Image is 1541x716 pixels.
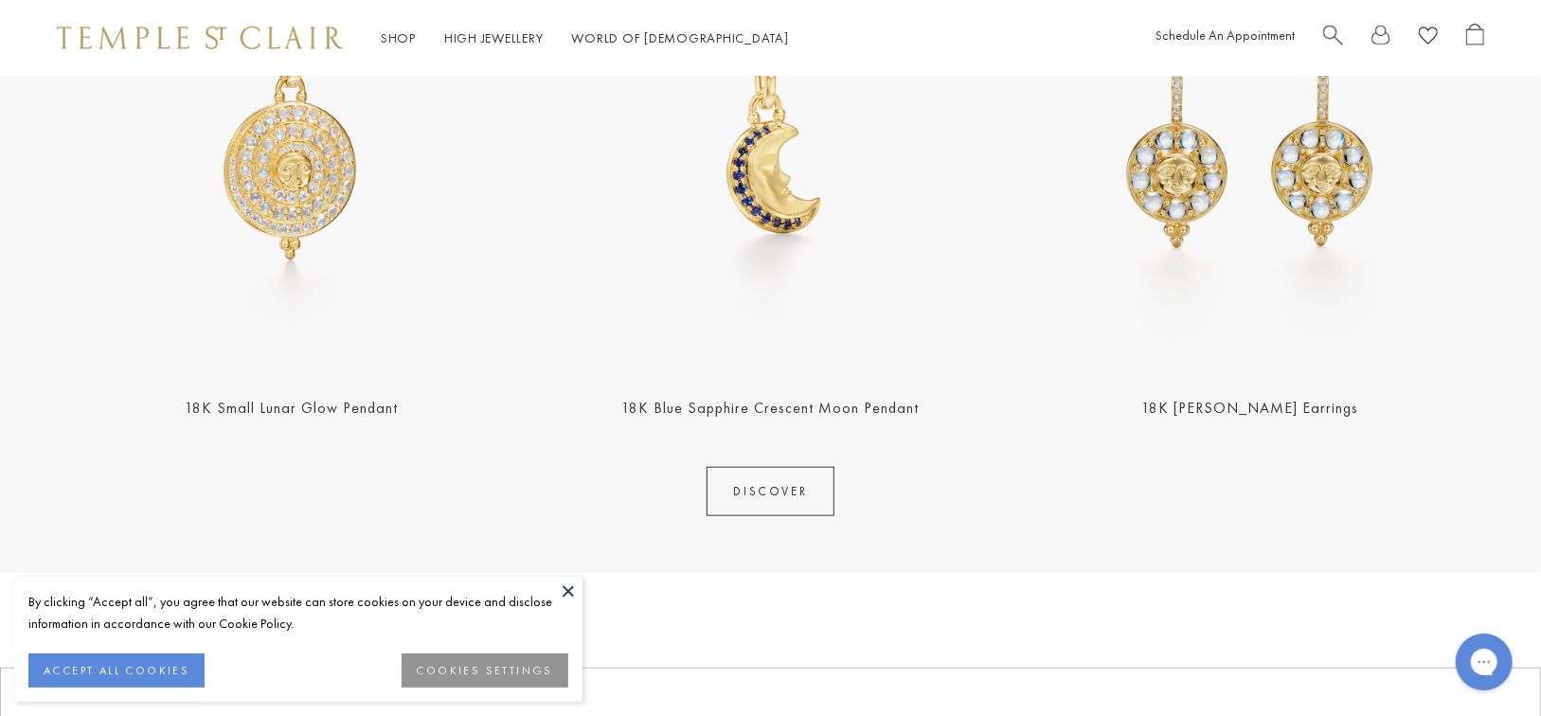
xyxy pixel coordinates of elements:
a: ShopShop [381,29,416,46]
a: 18K Small Lunar Glow Pendant [185,398,398,418]
button: COOKIES SETTINGS [402,653,568,688]
a: Open Shopping Bag [1466,24,1484,53]
a: World of [DEMOGRAPHIC_DATA]World of [DEMOGRAPHIC_DATA] [572,29,789,46]
a: 18K [PERSON_NAME] Earrings [1141,398,1358,418]
a: 18K Blue Sapphire Crescent Moon Pendant [621,398,919,418]
iframe: Gorgias live chat messenger [1446,627,1522,697]
a: DISCOVER [707,467,835,516]
a: View Wishlist [1419,24,1438,53]
div: By clicking “Accept all”, you agree that our website can store cookies on your device and disclos... [28,591,568,635]
a: Search [1323,24,1343,53]
a: Schedule An Appointment [1156,27,1295,44]
img: Temple St. Clair [57,27,343,49]
button: ACCEPT ALL COOKIES [28,653,205,688]
nav: Main navigation [381,27,789,50]
a: High JewelleryHigh Jewellery [444,29,544,46]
